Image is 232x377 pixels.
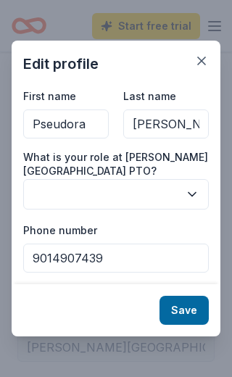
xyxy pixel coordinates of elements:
[159,296,209,325] button: Save
[23,52,99,75] div: Edit profile
[123,89,176,104] label: Last name
[23,89,76,104] label: First name
[23,223,97,238] label: Phone number
[23,150,209,178] label: What is your role at [PERSON_NAME][GEOGRAPHIC_DATA] PTO?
